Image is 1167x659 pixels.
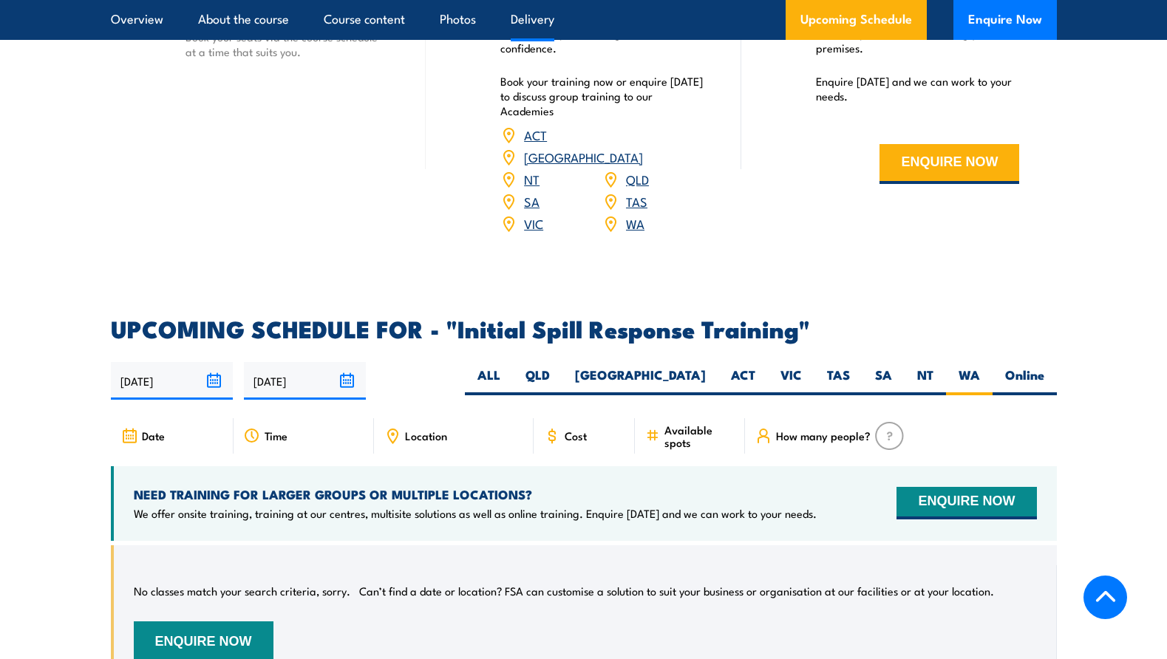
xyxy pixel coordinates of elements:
[664,423,735,448] span: Available spots
[562,366,718,395] label: [GEOGRAPHIC_DATA]
[134,486,817,502] h4: NEED TRAINING FOR LARGER GROUPS OR MULTIPLE LOCATIONS?
[134,584,350,598] p: No classes match your search criteria, sorry.
[500,74,704,118] p: Book your training now or enquire [DATE] to discuss group training to our Academies
[244,362,366,400] input: To date
[993,366,1057,395] label: Online
[405,429,447,442] span: Location
[186,30,389,59] p: Book your seats via the course schedule at a time that suits you.
[626,192,647,210] a: TAS
[776,429,871,442] span: How many people?
[816,74,1020,103] p: Enquire [DATE] and we can work to your needs.
[134,506,817,521] p: We offer onsite training, training at our centres, multisite solutions as well as online training...
[768,366,814,395] label: VIC
[265,429,288,442] span: Time
[905,366,946,395] label: NT
[718,366,768,395] label: ACT
[879,144,1019,184] button: ENQUIRE NOW
[565,429,587,442] span: Cost
[524,148,643,165] a: [GEOGRAPHIC_DATA]
[111,362,233,400] input: From date
[946,366,993,395] label: WA
[896,487,1036,519] button: ENQUIRE NOW
[524,192,540,210] a: SA
[863,366,905,395] label: SA
[513,366,562,395] label: QLD
[626,214,644,232] a: WA
[524,170,540,188] a: NT
[626,170,649,188] a: QLD
[359,584,994,598] p: Can’t find a date or location? FSA can customise a solution to suit your business or organisation...
[111,318,1057,338] h2: UPCOMING SCHEDULE FOR - "Initial Spill Response Training"
[142,429,165,442] span: Date
[814,366,863,395] label: TAS
[465,366,513,395] label: ALL
[524,126,547,143] a: ACT
[524,214,543,232] a: VIC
